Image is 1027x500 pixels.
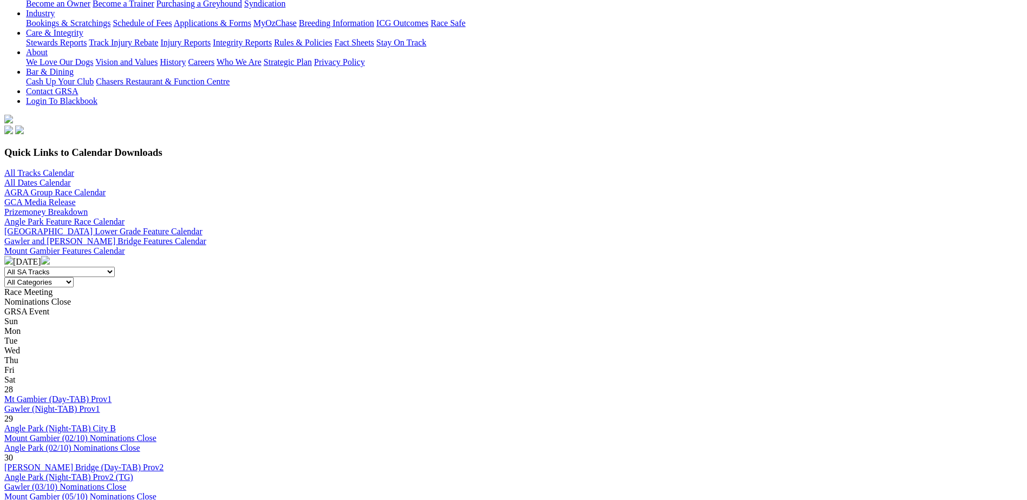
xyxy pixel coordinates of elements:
[4,115,13,123] img: logo-grsa-white.png
[95,57,158,67] a: Vision and Values
[26,96,97,106] a: Login To Blackbook
[96,77,230,86] a: Chasers Restaurant & Function Centre
[4,256,13,265] img: chevron-left-pager-white.svg
[26,48,48,57] a: About
[4,246,125,255] a: Mount Gambier Features Calendar
[4,394,112,404] a: Mt Gambier (Day-TAB) Prov1
[376,18,428,28] a: ICG Outcomes
[4,287,1023,297] div: Race Meeting
[4,297,1023,307] div: Nominations Close
[4,463,163,472] a: [PERSON_NAME] Bridge (Day-TAB) Prov2
[4,188,106,197] a: AGRA Group Race Calendar
[4,375,1023,385] div: Sat
[26,57,93,67] a: We Love Our Dogs
[15,126,24,134] img: twitter.svg
[217,57,261,67] a: Who We Are
[376,38,426,47] a: Stay On Track
[4,217,125,226] a: Angle Park Feature Race Calendar
[26,67,74,76] a: Bar & Dining
[4,317,1023,326] div: Sun
[188,57,214,67] a: Careers
[264,57,312,67] a: Strategic Plan
[4,482,126,491] a: Gawler (03/10) Nominations Close
[213,38,272,47] a: Integrity Reports
[4,147,1023,159] h3: Quick Links to Calendar Downloads
[4,365,1023,375] div: Fri
[26,77,94,86] a: Cash Up Your Club
[4,385,13,394] span: 28
[4,307,1023,317] div: GRSA Event
[4,207,88,216] a: Prizemoney Breakdown
[89,38,158,47] a: Track Injury Rebate
[4,443,140,452] a: Angle Park (02/10) Nominations Close
[335,38,374,47] a: Fact Sheets
[314,57,365,67] a: Privacy Policy
[4,256,1023,267] div: [DATE]
[4,236,206,246] a: Gawler and [PERSON_NAME] Bridge Features Calendar
[4,414,13,423] span: 29
[41,256,50,265] img: chevron-right-pager-white.svg
[4,356,1023,365] div: Thu
[299,18,374,28] a: Breeding Information
[174,18,251,28] a: Applications & Forms
[430,18,465,28] a: Race Safe
[26,18,1023,28] div: Industry
[160,38,211,47] a: Injury Reports
[4,453,13,462] span: 30
[26,38,1023,48] div: Care & Integrity
[26,57,1023,67] div: About
[26,87,78,96] a: Contact GRSA
[26,18,110,28] a: Bookings & Scratchings
[26,77,1023,87] div: Bar & Dining
[4,126,13,134] img: facebook.svg
[4,168,74,177] a: All Tracks Calendar
[4,404,100,413] a: Gawler (Night-TAB) Prov1
[4,178,71,187] a: All Dates Calendar
[4,346,1023,356] div: Wed
[4,472,133,482] a: Angle Park (Night-TAB) Prov2 (TG)
[4,336,1023,346] div: Tue
[4,433,156,443] a: Mount Gambier (02/10) Nominations Close
[26,38,87,47] a: Stewards Reports
[4,198,76,207] a: GCA Media Release
[4,227,202,236] a: [GEOGRAPHIC_DATA] Lower Grade Feature Calendar
[160,57,186,67] a: History
[26,28,83,37] a: Care & Integrity
[113,18,172,28] a: Schedule of Fees
[4,424,116,433] a: Angle Park (Night-TAB) City B
[253,18,297,28] a: MyOzChase
[274,38,332,47] a: Rules & Policies
[4,326,1023,336] div: Mon
[26,9,55,18] a: Industry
